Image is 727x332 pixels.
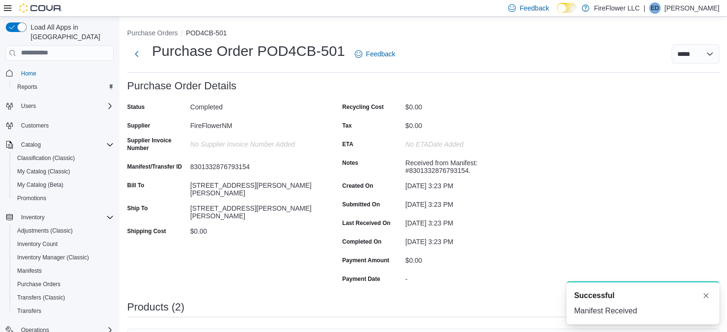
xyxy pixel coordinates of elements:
[342,257,389,264] label: Payment Amount
[17,227,73,235] span: Adjustments (Classic)
[342,140,353,148] label: ETA
[17,100,40,112] button: Users
[13,265,114,277] span: Manifests
[13,238,114,250] span: Inventory Count
[10,264,118,278] button: Manifests
[13,252,114,263] span: Inventory Manager (Classic)
[405,234,533,246] div: [DATE] 3:23 PM
[405,197,533,208] div: [DATE] 3:23 PM
[342,219,391,227] label: Last Received On
[127,28,719,40] nav: An example of EuiBreadcrumbs
[17,67,114,79] span: Home
[21,214,44,221] span: Inventory
[520,3,549,13] span: Feedback
[17,83,37,91] span: Reports
[651,2,659,14] span: ED
[21,102,36,110] span: Users
[405,271,533,283] div: -
[17,119,114,131] span: Customers
[405,118,533,129] div: $0.00
[17,294,65,301] span: Transfers (Classic)
[342,275,380,283] label: Payment Date
[13,166,114,177] span: My Catalog (Classic)
[10,192,118,205] button: Promotions
[13,152,79,164] a: Classification (Classic)
[342,182,373,190] label: Created On
[664,2,719,14] p: [PERSON_NAME]
[342,159,358,167] label: Notes
[10,224,118,237] button: Adjustments (Classic)
[2,99,118,113] button: Users
[2,118,118,132] button: Customers
[649,2,661,14] div: Emily Deboo
[10,251,118,264] button: Inventory Manager (Classic)
[366,49,395,59] span: Feedback
[17,68,40,79] a: Home
[17,181,64,189] span: My Catalog (Beta)
[13,225,76,236] a: Adjustments (Classic)
[574,305,712,317] div: Manifest Received
[17,212,114,223] span: Inventory
[152,42,345,61] h1: Purchase Order POD4CB-501
[13,152,114,164] span: Classification (Classic)
[17,120,53,131] a: Customers
[17,280,61,288] span: Purchase Orders
[10,237,118,251] button: Inventory Count
[405,99,533,111] div: $0.00
[342,238,381,246] label: Completed On
[190,201,318,220] div: [STREET_ADDRESS][PERSON_NAME][PERSON_NAME]
[127,227,166,235] label: Shipping Cost
[13,292,69,303] a: Transfers (Classic)
[10,291,118,304] button: Transfers (Classic)
[342,122,352,129] label: Tax
[405,215,533,227] div: [DATE] 3:23 PM
[13,166,74,177] a: My Catalog (Classic)
[2,211,118,224] button: Inventory
[557,3,577,13] input: Dark Mode
[127,103,145,111] label: Status
[13,225,114,236] span: Adjustments (Classic)
[2,66,118,80] button: Home
[17,254,89,261] span: Inventory Manager (Classic)
[13,81,41,93] a: Reports
[351,44,399,64] a: Feedback
[405,253,533,264] div: $0.00
[574,290,712,301] div: Notification
[17,139,44,150] button: Catalog
[10,278,118,291] button: Purchase Orders
[13,81,114,93] span: Reports
[190,99,318,111] div: Completed
[17,154,75,162] span: Classification (Classic)
[405,137,533,148] div: No ETADate added
[127,44,146,64] button: Next
[13,193,50,204] a: Promotions
[10,165,118,178] button: My Catalog (Classic)
[17,307,41,315] span: Transfers
[13,252,93,263] a: Inventory Manager (Classic)
[342,201,380,208] label: Submitted On
[10,304,118,318] button: Transfers
[13,265,45,277] a: Manifests
[17,212,48,223] button: Inventory
[2,138,118,151] button: Catalog
[13,193,114,204] span: Promotions
[594,2,640,14] p: FireFlower LLC
[21,70,36,77] span: Home
[13,292,114,303] span: Transfers (Classic)
[190,178,318,197] div: [STREET_ADDRESS][PERSON_NAME][PERSON_NAME]
[21,141,41,149] span: Catalog
[127,163,182,171] label: Manifest/Transfer ID
[10,151,118,165] button: Classification (Classic)
[17,139,114,150] span: Catalog
[17,194,46,202] span: Promotions
[13,278,114,290] span: Purchase Orders
[127,182,144,189] label: Bill To
[13,238,62,250] a: Inventory Count
[700,290,712,301] button: Dismiss toast
[27,22,114,42] span: Load All Apps in [GEOGRAPHIC_DATA]
[10,178,118,192] button: My Catalog (Beta)
[405,178,533,190] div: [DATE] 3:23 PM
[342,103,384,111] label: Recycling Cost
[190,118,318,129] div: FireFlowerNM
